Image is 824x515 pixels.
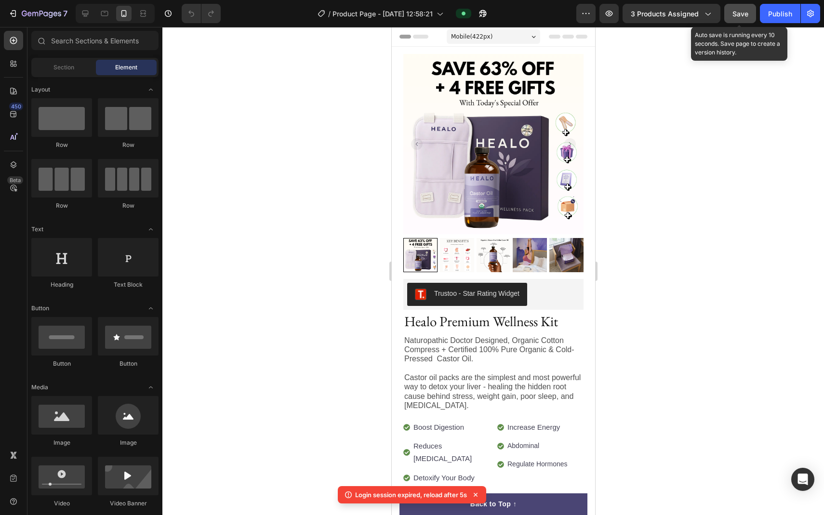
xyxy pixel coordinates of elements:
div: Heading [31,280,92,289]
input: Search Sections & Elements [31,31,159,50]
span: Layout [31,85,50,94]
span: Section [53,63,74,72]
div: Button [98,359,159,368]
button: Publish [760,4,800,23]
span: Toggle open [143,82,159,97]
span: Text [31,225,43,234]
span: Product Page - [DATE] 12:58:21 [332,9,433,19]
div: Text Block [98,280,159,289]
div: Button [31,359,92,368]
div: Image [31,438,92,447]
button: Save [724,4,756,23]
button: 7 [4,4,72,23]
div: Row [98,201,159,210]
div: Video Banner [98,499,159,508]
button: 3 products assigned [623,4,720,23]
span: / [328,9,331,19]
span: Toggle open [143,222,159,237]
div: Row [98,141,159,149]
span: Toggle open [143,380,159,395]
span: Button [31,304,49,313]
p: 7 [63,8,67,19]
span: Element [115,63,137,72]
div: Beta [7,176,23,184]
div: Undo/Redo [182,4,221,23]
span: Media [31,383,48,392]
div: Row [31,141,92,149]
span: Toggle open [143,301,159,316]
p: Login session expired, reload after 5s [355,490,467,500]
div: Image [98,438,159,447]
span: Save [732,10,748,18]
div: Video [31,499,92,508]
div: Row [31,201,92,210]
div: Open Intercom Messenger [791,468,814,491]
iframe: Design area [392,27,595,515]
div: 450 [9,103,23,110]
span: 3 products assigned [631,9,699,19]
div: Publish [768,9,792,19]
